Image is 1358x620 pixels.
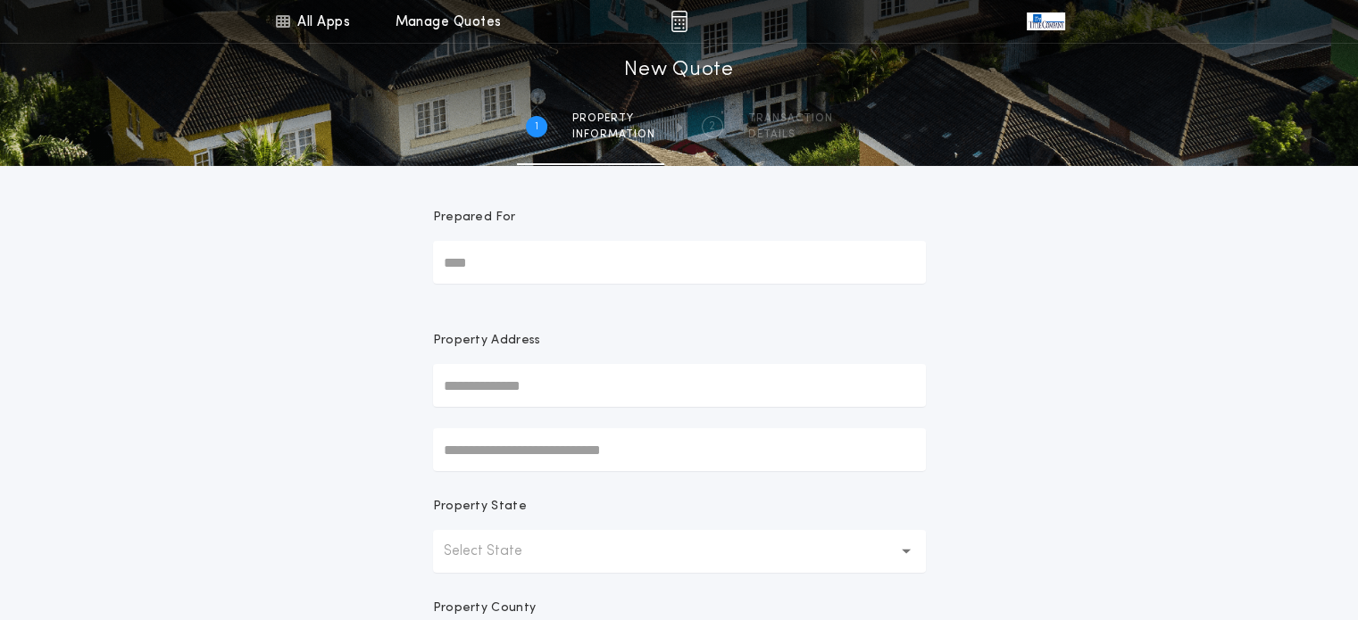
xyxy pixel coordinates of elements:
input: Prepared For [433,241,926,284]
p: Property State [433,498,527,516]
span: Transaction [748,112,833,126]
p: Select State [444,541,551,562]
span: details [748,128,833,142]
h2: 1 [535,120,538,134]
h1: New Quote [624,56,733,85]
img: img [671,11,687,32]
p: Property Address [433,332,926,350]
span: Property [572,112,655,126]
p: Property County [433,599,537,617]
p: Prepared For [433,209,516,227]
img: vs-icon [1027,12,1064,30]
span: information [572,128,655,142]
h2: 2 [709,120,715,134]
button: Select State [433,530,926,573]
